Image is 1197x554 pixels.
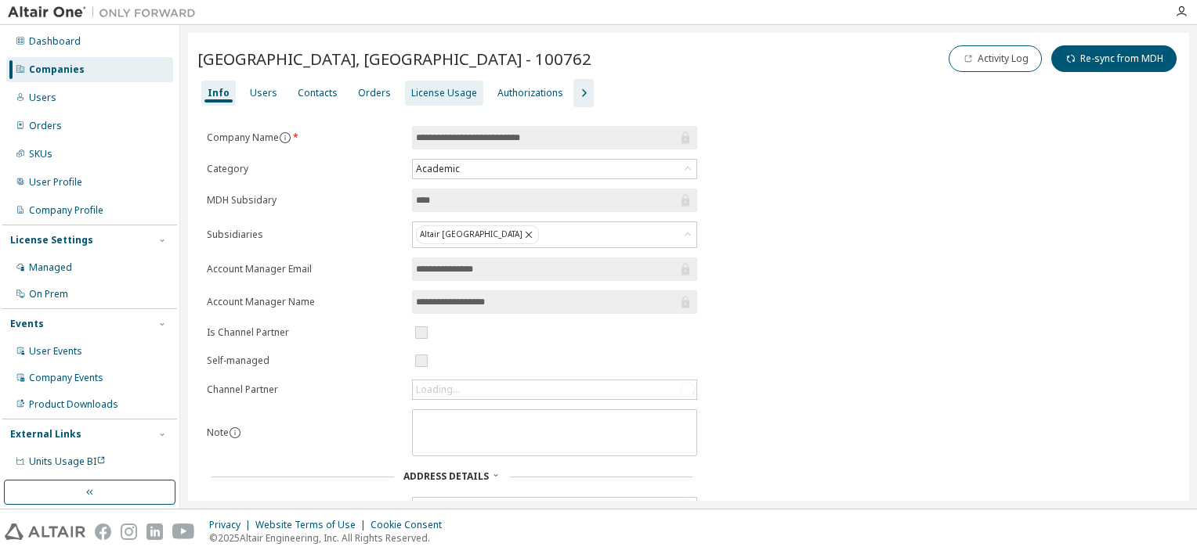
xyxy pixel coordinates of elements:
div: Loading... [413,380,696,399]
label: Company Name [207,131,403,144]
img: altair_logo.svg [5,523,85,540]
button: Activity Log [949,45,1042,72]
div: User Profile [29,176,82,189]
img: instagram.svg [121,523,137,540]
div: Users [250,87,277,99]
div: Orders [29,120,62,132]
div: Info [208,87,230,99]
div: Academic [413,160,696,178]
label: Account Manager Name [207,296,403,308]
label: Channel Partner [207,383,403,396]
div: External Links [10,428,81,441]
label: Category [207,163,403,175]
div: Altair [GEOGRAPHIC_DATA] [413,222,696,247]
img: linkedin.svg [146,523,163,540]
div: Contacts [298,87,338,99]
div: Authorizations [497,87,563,99]
img: facebook.svg [95,523,111,540]
div: PHL [413,498,696,516]
div: Company Events [29,372,103,384]
label: Subsidiaries [207,228,403,241]
div: Privacy [209,519,255,531]
div: Events [10,318,44,330]
div: Dashboard [29,35,81,48]
button: information [229,426,241,439]
div: Loading... [416,383,460,396]
div: PHL [414,498,435,516]
img: Altair One [8,5,204,20]
span: [GEOGRAPHIC_DATA], [GEOGRAPHIC_DATA] - 100762 [197,48,591,70]
label: Note [207,426,229,439]
img: youtube.svg [172,523,195,540]
label: MDH Subsidary [207,194,403,207]
div: Altair [GEOGRAPHIC_DATA] [416,225,539,244]
div: License Usage [411,87,477,99]
div: Orders [358,87,391,99]
label: Self-managed [207,354,403,367]
div: Cookie Consent [371,519,451,531]
div: Company Profile [29,204,103,217]
div: Product Downloads [29,398,118,411]
div: License Settings [10,234,93,246]
p: © 2025 Altair Engineering, Inc. All Rights Reserved. [209,531,451,545]
div: User Events [29,345,82,358]
div: Users [29,92,56,104]
div: Companies [29,63,85,76]
div: Website Terms of Use [255,519,371,531]
div: On Prem [29,288,68,300]
span: Units Usage BI [29,455,106,468]
label: Account Manager Email [207,263,403,275]
div: SKUs [29,148,52,160]
button: information [279,131,291,144]
label: Is Channel Partner [207,326,403,339]
span: Address Details [403,469,489,483]
div: Academic [414,160,462,178]
div: Managed [29,261,72,274]
button: Re-sync from MDH [1051,45,1177,72]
